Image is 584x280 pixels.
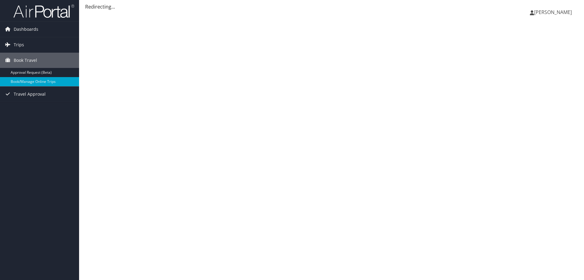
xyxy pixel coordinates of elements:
[534,9,572,16] span: [PERSON_NAME]
[14,53,37,68] span: Book Travel
[530,3,578,21] a: [PERSON_NAME]
[14,22,38,37] span: Dashboards
[85,3,578,10] div: Redirecting...
[14,37,24,52] span: Trips
[13,4,74,18] img: airportal-logo.png
[14,87,46,102] span: Travel Approval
